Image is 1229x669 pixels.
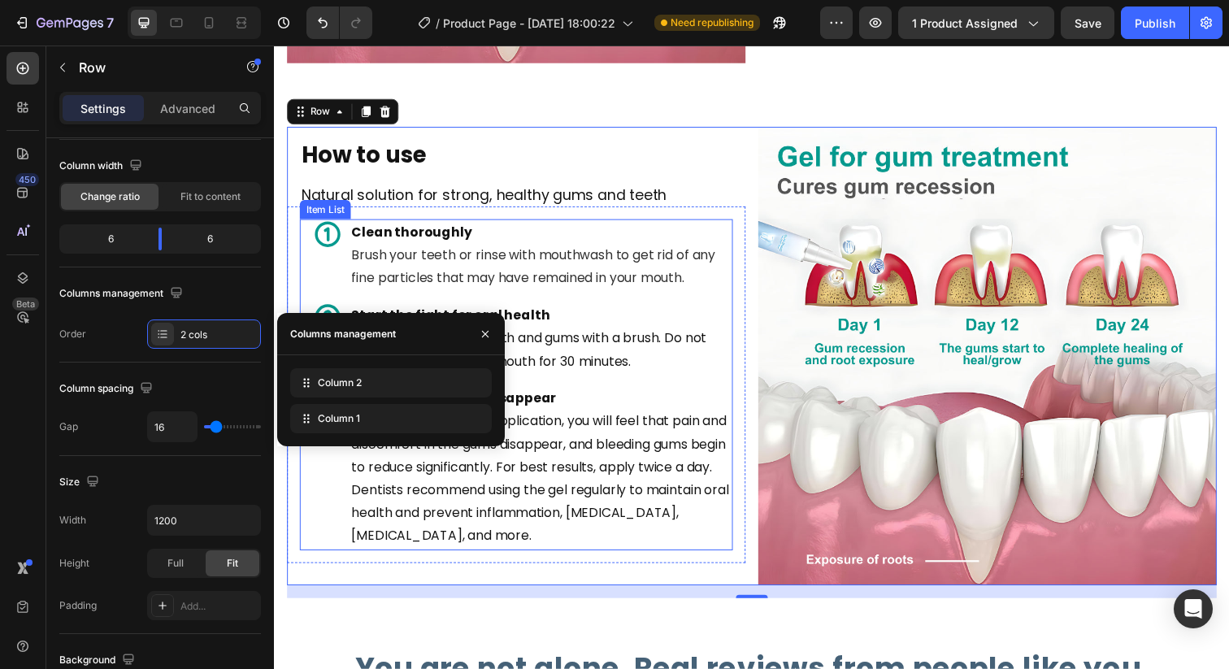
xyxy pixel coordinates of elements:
div: 450 [15,173,39,186]
span: Column 1 [318,411,360,426]
span: Save [1075,16,1101,30]
div: Columns management [290,327,396,341]
strong: You are not alone. [83,615,361,656]
span: Full [167,556,184,571]
button: 7 [7,7,121,39]
span: Change ratio [80,189,140,204]
span: / [436,15,440,32]
span: Fit [227,556,238,571]
div: Padding [59,598,97,613]
div: Row [33,60,60,75]
span: Product Page - [DATE] 18:00:22 [443,15,615,32]
strong: Watch the problem disappear [79,350,288,369]
div: Column spacing [59,378,156,400]
div: Item List [29,160,75,175]
div: Columns management [59,283,186,305]
img: gempages_585719307590173469-73795732-373e-4491-ab30-8f7e71fdb2b3.webp [494,83,962,551]
span: Natural solution for strong, healthy gums and teeth [28,142,401,163]
span: Column 2 [318,376,362,390]
span: 1 product assigned [912,15,1018,32]
div: Height [59,556,89,571]
div: Beta [12,298,39,311]
div: Order [59,327,86,341]
p: Apply the gel to the teeth and gums with a brush. Do not eat, drink or rinse your mouth for 30 mi... [79,288,466,335]
span: Need republishing [671,15,753,30]
div: Add... [180,599,257,614]
button: 1 product assigned [898,7,1054,39]
div: 6 [63,228,145,250]
strong: Start the fight for oral health [79,266,281,285]
p: Settings [80,100,126,117]
strong: Clean thoroughly [79,181,202,200]
div: Size [59,471,102,493]
div: Open Intercom Messenger [1174,589,1213,628]
input: Auto [148,412,197,441]
div: Undo/Redo [306,7,372,39]
div: Column width [59,155,145,177]
div: 6 [175,228,258,250]
button: Save [1061,7,1114,39]
p: Row [79,58,217,77]
strong: How to use [28,96,156,128]
div: Publish [1135,15,1175,32]
p: Advanced [160,100,215,117]
button: Publish [1121,7,1189,39]
div: Width [59,513,86,528]
p: Already after the first application, you will feel that pain and discomfort in the gums disappear... [79,372,466,513]
span: Fit to content [180,189,241,204]
p: 7 [106,13,114,33]
iframe: Design area [274,46,1229,669]
div: Gap [59,419,78,434]
strong: Real reviews from people like you. [367,615,892,656]
div: 2 cols [180,328,257,342]
span: Brush your teeth or rinse with mouthwash to get rid of any fine particles that may have remained ... [79,204,450,246]
input: Auto [148,506,260,535]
